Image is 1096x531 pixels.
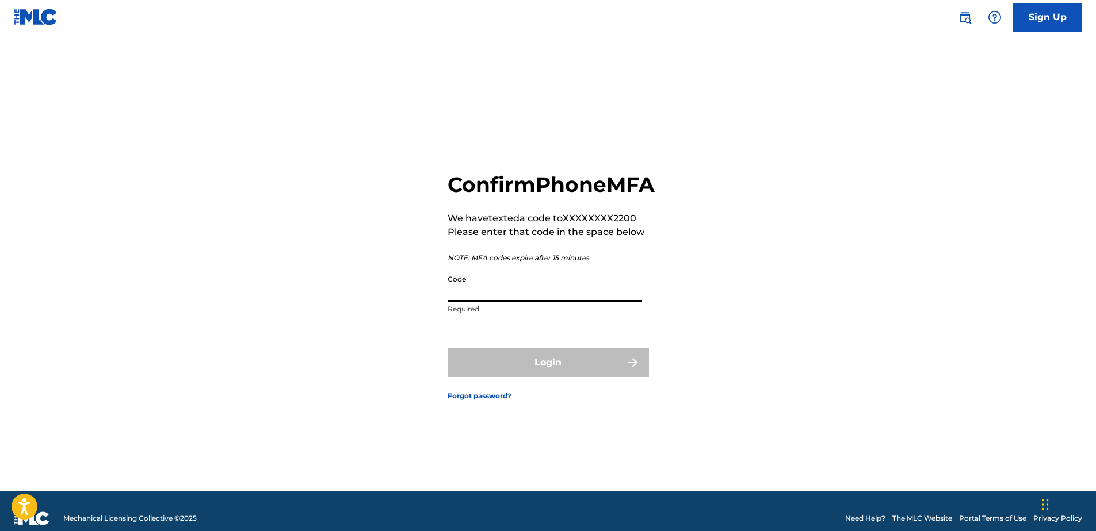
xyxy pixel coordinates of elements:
[448,211,655,225] p: We have texted a code to XXXXXXXX2200
[983,6,1006,29] div: Help
[448,391,511,401] a: Forgot password?
[958,10,972,24] img: search
[448,253,655,263] p: NOTE: MFA codes expire after 15 minutes
[448,172,655,198] h2: Confirm Phone MFA
[14,511,49,525] img: logo
[1042,487,1049,522] div: Glisser
[448,304,642,314] p: Required
[953,6,976,29] a: Public Search
[14,9,58,25] img: MLC Logo
[1013,3,1082,32] a: Sign Up
[448,225,655,239] p: Please enter that code in the space below
[845,513,885,524] a: Need Help?
[63,513,197,524] span: Mechanical Licensing Collective © 2025
[988,10,1002,24] img: help
[959,513,1026,524] a: Portal Terms of Use
[1038,476,1096,531] div: Widget de chat
[892,513,952,524] a: The MLC Website
[1038,476,1096,531] iframe: Chat Widget
[1033,513,1082,524] a: Privacy Policy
